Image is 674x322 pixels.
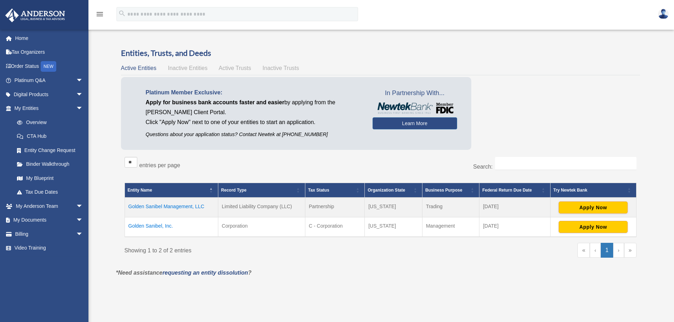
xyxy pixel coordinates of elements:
[5,199,94,213] a: My Anderson Teamarrow_drop_down
[365,217,422,237] td: [US_STATE]
[422,198,479,217] td: Trading
[5,74,94,88] a: Platinum Q&Aarrow_drop_down
[218,217,305,237] td: Corporation
[146,88,362,98] p: Platinum Member Exclusive:
[305,217,364,237] td: C - Corporation
[5,87,94,101] a: Digital Productsarrow_drop_down
[76,227,90,241] span: arrow_drop_down
[5,241,94,255] a: Video Training
[479,183,551,198] th: Federal Return Due Date: Activate to sort
[125,243,375,256] div: Showing 1 to 2 of 2 entries
[422,217,479,237] td: Management
[168,65,207,71] span: Inactive Entities
[425,188,462,193] span: Business Purpose
[10,171,90,185] a: My Blueprint
[162,270,248,276] a: requesting an entity dissolution
[577,243,590,258] a: First
[76,199,90,213] span: arrow_drop_down
[146,130,362,139] p: Questions about your application status? Contact Newtek at [PHONE_NUMBER]
[365,183,422,198] th: Organization State: Activate to sort
[5,213,94,227] a: My Documentsarrow_drop_down
[218,183,305,198] th: Record Type: Activate to sort
[5,45,94,59] a: Tax Organizers
[41,61,56,72] div: NEW
[5,101,90,116] a: My Entitiesarrow_drop_down
[218,198,305,217] td: Limited Liability Company (LLC)
[5,227,94,241] a: Billingarrow_drop_down
[5,59,94,74] a: Order StatusNEW
[219,65,251,71] span: Active Trusts
[482,188,532,193] span: Federal Return Due Date
[479,198,551,217] td: [DATE]
[613,243,624,258] a: Next
[559,201,628,213] button: Apply Now
[422,183,479,198] th: Business Purpose: Activate to sort
[116,270,252,276] em: *Need assistance ?
[305,183,364,198] th: Tax Status: Activate to sort
[559,221,628,233] button: Apply Now
[373,117,457,129] a: Learn More
[368,188,405,193] span: Organization State
[121,65,156,71] span: Active Entities
[590,243,601,258] a: Previous
[96,12,104,18] a: menu
[10,129,90,144] a: CTA Hub
[263,65,299,71] span: Inactive Trusts
[76,101,90,116] span: arrow_drop_down
[125,217,218,237] td: Golden Sanibel, Inc.
[128,188,152,193] span: Entity Name
[121,48,640,59] h3: Entities, Trusts, and Deeds
[221,188,247,193] span: Record Type
[479,217,551,237] td: [DATE]
[550,183,636,198] th: Try Newtek Bank : Activate to sort
[376,103,454,114] img: NewtekBankLogoSM.png
[125,183,218,198] th: Entity Name: Activate to invert sorting
[118,10,126,17] i: search
[373,88,457,99] span: In Partnership With...
[473,164,492,170] label: Search:
[76,213,90,228] span: arrow_drop_down
[10,115,87,129] a: Overview
[308,188,329,193] span: Tax Status
[96,10,104,18] i: menu
[146,98,362,117] p: by applying from the [PERSON_NAME] Client Portal.
[658,9,669,19] img: User Pic
[601,243,613,258] a: 1
[365,198,422,217] td: [US_STATE]
[305,198,364,217] td: Partnership
[10,185,90,199] a: Tax Due Dates
[125,198,218,217] td: Golden Sanibel Management, LLC
[76,74,90,88] span: arrow_drop_down
[146,117,362,127] p: Click "Apply Now" next to one of your entities to start an application.
[624,243,636,258] a: Last
[10,143,90,157] a: Entity Change Request
[146,99,284,105] span: Apply for business bank accounts faster and easier
[5,31,94,45] a: Home
[3,8,67,22] img: Anderson Advisors Platinum Portal
[10,157,90,171] a: Binder Walkthrough
[553,186,626,194] div: Try Newtek Bank
[76,87,90,102] span: arrow_drop_down
[139,162,180,168] label: entries per page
